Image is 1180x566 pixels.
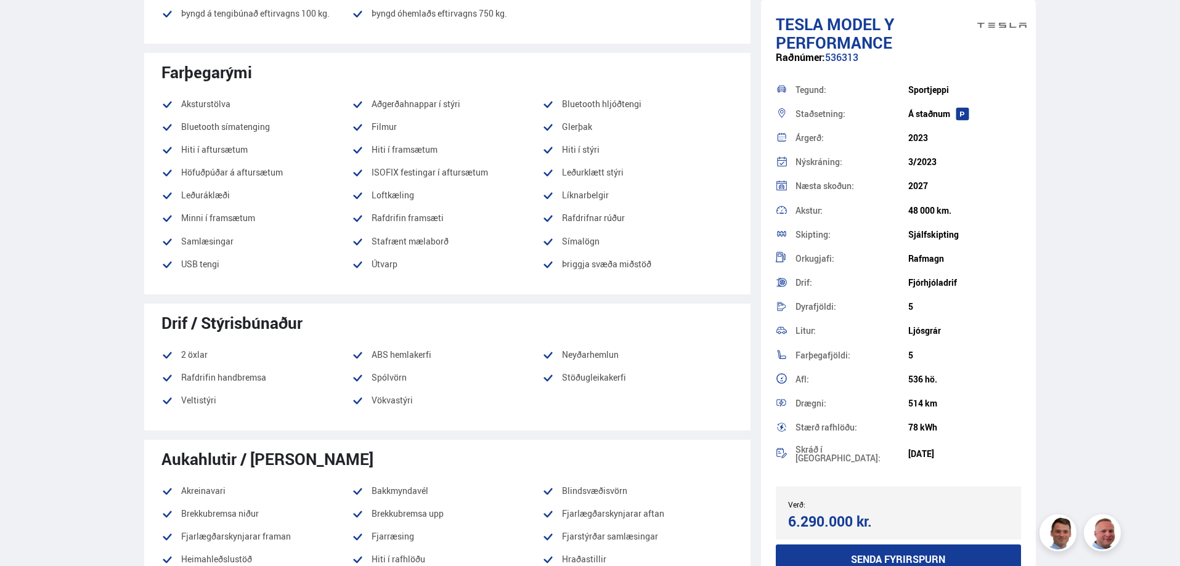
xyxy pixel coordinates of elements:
[161,188,352,203] li: Leðuráklæði
[908,109,1021,119] div: Á staðnum
[352,234,542,249] li: Stafrænt mælaborð
[795,230,908,239] div: Skipting:
[542,211,733,225] li: Rafdrifnar rúður
[908,157,1021,167] div: 3/2023
[352,506,542,521] li: Brekkubremsa upp
[908,449,1021,459] div: [DATE]
[908,398,1021,408] div: 514 km
[776,52,1022,76] div: 536313
[161,165,352,180] li: Höfuðpúðar á aftursætum
[776,51,825,64] span: Raðnúmer:
[795,86,908,94] div: Tegund:
[352,188,542,203] li: Loftkæling
[542,119,733,134] li: Glerþak
[908,350,1021,360] div: 5
[161,257,352,272] li: USB tengi
[161,63,733,81] div: Farþegarými
[908,326,1021,336] div: Ljósgrár
[795,182,908,190] div: Næsta skoðun:
[908,85,1021,95] div: Sportjeppi
[908,422,1021,432] div: 78 kWh
[795,351,908,360] div: Farþegafjöldi:
[161,506,352,521] li: Brekkubremsa niður
[161,347,352,362] li: 2 öxlar
[352,211,542,225] li: Rafdrifin framsæti
[161,529,352,544] li: Fjarlægðarskynjarar framan
[161,119,352,134] li: Bluetooth símatenging
[352,370,542,385] li: Spólvörn
[352,6,542,29] li: Þyngd óhemlaðs eftirvagns 750 kg.
[161,450,733,468] div: Aukahlutir / [PERSON_NAME]
[161,234,352,249] li: Samlæsingar
[908,206,1021,216] div: 48 000 km.
[908,374,1021,384] div: 536 hö.
[908,230,1021,240] div: Sjálfskipting
[795,445,908,463] div: Skráð í [GEOGRAPHIC_DATA]:
[776,13,823,35] span: Tesla
[352,119,542,134] li: Filmur
[908,181,1021,191] div: 2027
[542,529,733,544] li: Fjarstýrðar samlæsingar
[542,97,733,111] li: Bluetooth hljóðtengi
[1041,516,1078,553] img: FbJEzSuNWCJXmdc-.webp
[795,375,908,384] div: Afl:
[161,211,352,225] li: Minni í framsætum
[788,500,898,509] div: Verð:
[161,313,733,332] div: Drif / Stýrisbúnaður
[542,347,733,362] li: Neyðarhemlun
[542,165,733,180] li: Leðurklætt stýri
[795,254,908,263] div: Orkugjafi:
[795,206,908,215] div: Akstur:
[795,302,908,311] div: Dyrafjöldi:
[908,133,1021,143] div: 2023
[352,347,542,362] li: ABS hemlakerfi
[161,142,352,157] li: Hiti í aftursætum
[10,5,47,42] button: Open LiveChat chat widget
[795,110,908,118] div: Staðsetning:
[542,483,733,498] li: Blindsvæðisvörn
[908,254,1021,264] div: Rafmagn
[908,278,1021,288] div: Fjórhjóladrif
[352,483,542,498] li: Bakkmyndavél
[161,6,352,21] li: Þyngd á tengibúnað eftirvagns 100 kg.
[352,257,542,272] li: Útvarp
[542,188,733,203] li: Líknarbelgir
[776,13,894,54] span: Model Y PERFORMANCE
[795,278,908,287] div: Drif:
[542,506,733,521] li: Fjarlægðarskynjarar aftan
[542,234,733,249] li: Símalögn
[542,370,733,385] li: Stöðugleikakerfi
[352,393,542,416] li: Vökvastýri
[161,393,352,408] li: Veltistýri
[795,134,908,142] div: Árgerð:
[542,257,733,280] li: Þriggja svæða miðstöð
[908,302,1021,312] div: 5
[795,326,908,335] div: Litur:
[352,165,542,180] li: ISOFIX festingar í aftursætum
[161,483,352,498] li: Akreinavari
[161,370,352,385] li: Rafdrifin handbremsa
[795,399,908,408] div: Drægni:
[352,97,542,111] li: Aðgerðahnappar í stýri
[352,529,542,544] li: Fjarræsing
[977,6,1027,44] img: brand logo
[161,97,352,111] li: Aksturstölva
[788,513,895,530] div: 6.290.000 kr.
[1086,516,1123,553] img: siFngHWaQ9KaOqBr.png
[795,158,908,166] div: Nýskráning:
[795,423,908,432] div: Stærð rafhlöðu:
[352,142,542,157] li: Hiti í framsætum
[542,142,733,157] li: Hiti í stýri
